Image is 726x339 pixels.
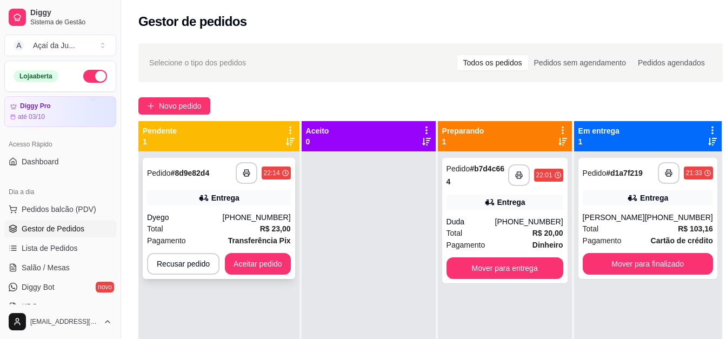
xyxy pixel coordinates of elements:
strong: # d1a7f219 [606,169,643,177]
div: Dia a dia [4,183,116,201]
span: Diggy Bot [22,282,55,293]
p: Preparando [442,125,484,136]
div: Acesso Rápido [4,136,116,153]
div: 21:33 [686,169,702,177]
button: Pedidos balcão (PDV) [4,201,116,218]
div: Pedidos sem agendamento [528,55,632,70]
div: 22:01 [536,171,552,180]
strong: R$ 20,00 [532,229,563,237]
a: Diggy Botnovo [4,278,116,296]
strong: # b7d4c664 [447,164,504,186]
a: Lista de Pedidos [4,240,116,257]
p: Em entrega [578,125,620,136]
span: Dashboard [22,156,59,167]
strong: Cartão de crédito [651,236,713,245]
strong: R$ 103,16 [678,224,713,233]
span: Total [147,223,163,235]
span: Pagamento [447,239,485,251]
div: Dyego [147,212,223,223]
button: Alterar Status [83,70,107,83]
article: até 03/10 [18,112,45,121]
button: Mover para entrega [447,257,563,279]
p: 0 [306,136,329,147]
button: Recusar pedido [147,253,219,275]
a: Salão / Mesas [4,259,116,276]
span: Pagamento [583,235,622,247]
p: 1 [578,136,620,147]
span: Total [447,227,463,239]
span: Pedido [447,164,470,173]
span: Salão / Mesas [22,262,70,273]
strong: R$ 23,00 [260,224,291,233]
button: Select a team [4,35,116,56]
div: Entrega [640,192,668,203]
a: Diggy Proaté 03/10 [4,96,116,127]
button: [EMAIL_ADDRESS][DOMAIN_NAME] [4,309,116,335]
div: Açaí da Ju ... [33,40,75,51]
article: Diggy Pro [20,102,51,110]
h2: Gestor de pedidos [138,13,247,30]
span: Novo pedido [159,100,202,112]
a: Dashboard [4,153,116,170]
span: KDS [22,301,37,312]
div: Entrega [497,197,525,208]
div: Entrega [211,192,239,203]
div: [PERSON_NAME] [583,212,645,223]
p: 1 [143,136,177,147]
div: [PHONE_NUMBER] [495,216,563,227]
span: Total [583,223,599,235]
p: Pendente [143,125,177,136]
div: 22:14 [264,169,280,177]
button: Mover para finalizado [583,253,713,275]
p: Aceito [306,125,329,136]
span: Lista de Pedidos [22,243,78,254]
span: plus [147,102,155,110]
div: Duda [447,216,495,227]
span: Pedidos balcão (PDV) [22,204,96,215]
a: DiggySistema de Gestão [4,4,116,30]
p: 1 [442,136,484,147]
span: Sistema de Gestão [30,18,112,26]
span: Selecione o tipo dos pedidos [149,57,246,69]
span: Diggy [30,8,112,18]
div: [PHONE_NUMBER] [645,212,713,223]
span: Gestor de Pedidos [22,223,84,234]
button: Aceitar pedido [225,253,291,275]
span: Pedido [147,169,171,177]
div: [PHONE_NUMBER] [223,212,291,223]
span: [EMAIL_ADDRESS][DOMAIN_NAME] [30,317,99,326]
strong: Transferência Pix [228,236,291,245]
div: Pedidos agendados [632,55,711,70]
strong: # 8d9e82d4 [171,169,210,177]
strong: Dinheiro [532,241,563,249]
a: KDS [4,298,116,315]
span: A [14,40,24,51]
a: Gestor de Pedidos [4,220,116,237]
div: Todos os pedidos [457,55,528,70]
div: Loja aberta [14,70,58,82]
span: Pagamento [147,235,186,247]
span: Pedido [583,169,607,177]
button: Novo pedido [138,97,210,115]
